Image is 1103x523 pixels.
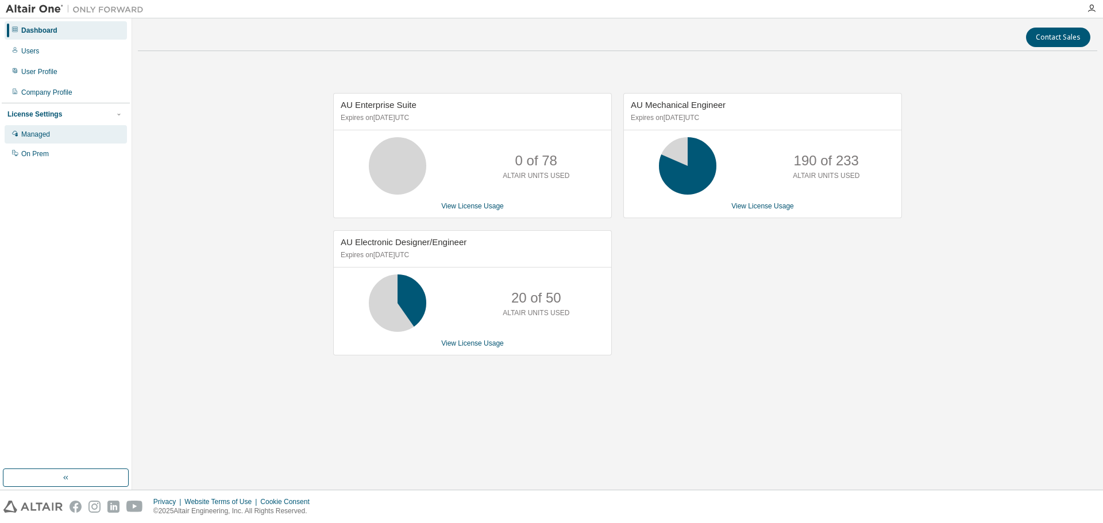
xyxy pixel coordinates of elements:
[6,3,149,15] img: Altair One
[441,339,504,347] a: View License Usage
[260,497,316,506] div: Cookie Consent
[184,497,260,506] div: Website Terms of Use
[731,202,794,210] a: View License Usage
[341,113,601,123] p: Expires on [DATE] UTC
[21,149,49,158] div: On Prem
[1026,28,1090,47] button: Contact Sales
[153,497,184,506] div: Privacy
[7,110,62,119] div: License Settings
[21,26,57,35] div: Dashboard
[511,288,561,308] p: 20 of 50
[21,88,72,97] div: Company Profile
[21,130,50,139] div: Managed
[503,171,569,181] p: ALTAIR UNITS USED
[3,501,63,513] img: altair_logo.svg
[793,171,859,181] p: ALTAIR UNITS USED
[341,237,466,247] span: AU Electronic Designer/Engineer
[794,151,859,171] p: 190 of 233
[126,501,143,513] img: youtube.svg
[631,100,726,110] span: AU Mechanical Engineer
[631,113,892,123] p: Expires on [DATE] UTC
[341,250,601,260] p: Expires on [DATE] UTC
[341,100,416,110] span: AU Enterprise Suite
[515,151,557,171] p: 0 of 78
[21,67,57,76] div: User Profile
[153,506,317,516] p: © 2025 Altair Engineering, Inc. All Rights Reserved.
[21,47,39,56] div: Users
[107,501,119,513] img: linkedin.svg
[88,501,101,513] img: instagram.svg
[441,202,504,210] a: View License Usage
[503,308,569,318] p: ALTAIR UNITS USED
[70,501,82,513] img: facebook.svg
